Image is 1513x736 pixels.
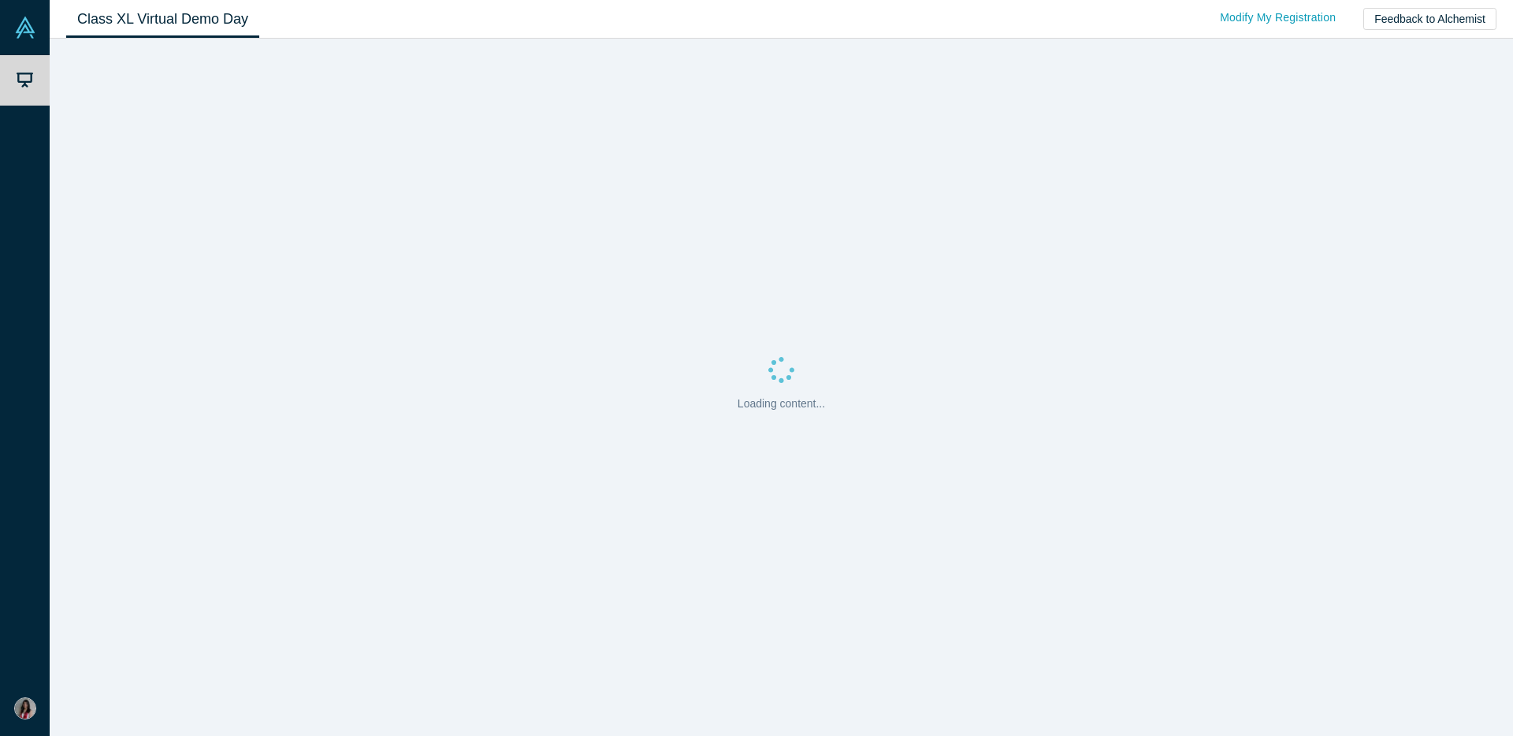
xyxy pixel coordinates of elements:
p: Loading content... [738,396,825,412]
a: Class XL Virtual Demo Day [66,1,259,38]
img: Rhea Uppal's Account [14,697,36,719]
button: Feedback to Alchemist [1363,8,1496,30]
img: Alchemist Vault Logo [14,17,36,39]
a: Modify My Registration [1203,4,1352,32]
